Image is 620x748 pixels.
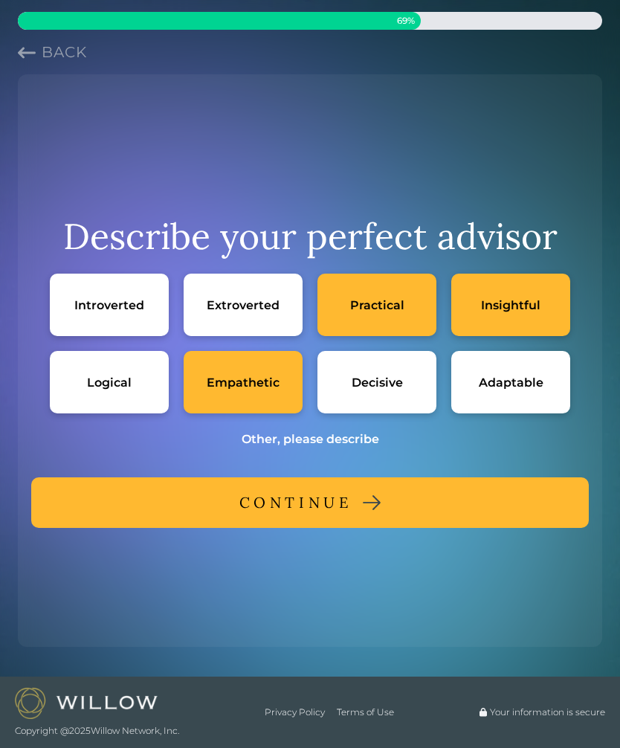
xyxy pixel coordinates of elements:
div: 69% complete [18,12,421,30]
div: Introverted [74,297,144,313]
div: Adaptable [479,375,543,390]
div: Extroverted [207,297,280,313]
div: Empathetic [207,375,280,390]
div: Logical [87,375,132,390]
div: CONTINUE [239,489,352,516]
div: Decisive [352,375,403,390]
button: Previous question [18,42,87,62]
div: Insightful [481,297,540,313]
span: Copyright @ 2025 Willow Network, Inc. [15,725,179,737]
span: 69 % [18,15,415,27]
button: CONTINUE [31,477,589,528]
span: Your information is secure [490,706,605,718]
div: Describe your perfect advisor [63,214,558,259]
div: Practical [350,297,404,313]
div: Other, please describe [242,431,379,447]
img: Willow logo [15,688,158,718]
span: Back [42,43,87,61]
a: Privacy Policy [265,706,325,718]
a: Terms of Use [337,706,394,718]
